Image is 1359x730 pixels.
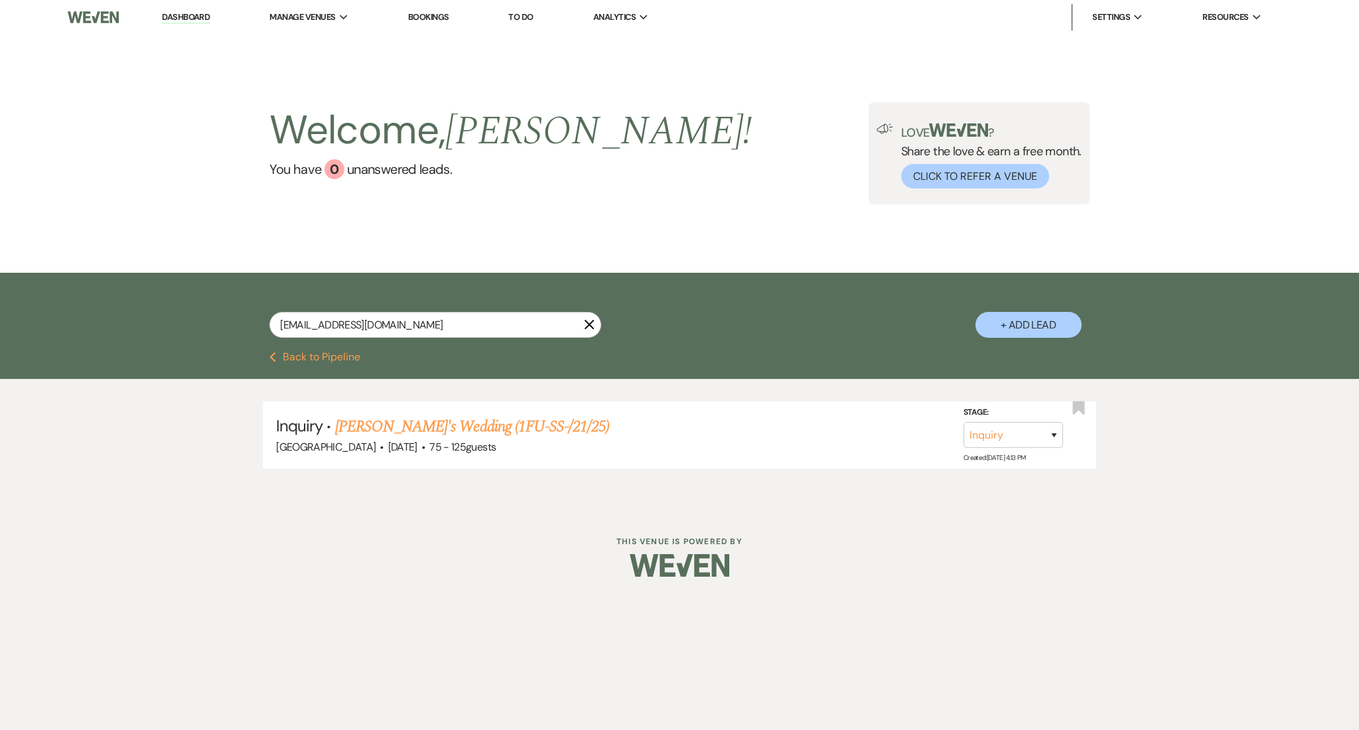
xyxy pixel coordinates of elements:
[429,440,496,454] span: 75 - 125 guests
[630,542,729,589] img: Weven Logo
[508,11,533,23] a: To Do
[593,11,636,24] span: Analytics
[276,440,376,454] span: [GEOGRAPHIC_DATA]
[68,3,119,31] img: Weven Logo
[269,352,360,362] button: Back to Pipeline
[929,123,988,137] img: weven-logo-green.svg
[964,405,1063,420] label: Stage:
[324,159,344,179] div: 0
[1202,11,1248,24] span: Resources
[269,159,752,179] a: You have 0 unanswered leads.
[269,11,335,24] span: Manage Venues
[964,453,1026,462] span: Created: [DATE] 4:13 PM
[388,440,417,454] span: [DATE]
[975,312,1082,338] button: + Add Lead
[408,11,449,23] a: Bookings
[276,415,322,436] span: Inquiry
[162,11,210,24] a: Dashboard
[877,123,893,134] img: loud-speaker-illustration.svg
[445,101,752,162] span: [PERSON_NAME] !
[269,102,752,159] h2: Welcome,
[335,415,610,439] a: [PERSON_NAME]'s Wedding (1FU-SS-/21/25)
[269,312,601,338] input: Search by name, event date, email address or phone number
[901,123,1082,139] p: Love ?
[1092,11,1130,24] span: Settings
[901,164,1049,188] button: Click to Refer a Venue
[893,123,1082,188] div: Share the love & earn a free month.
